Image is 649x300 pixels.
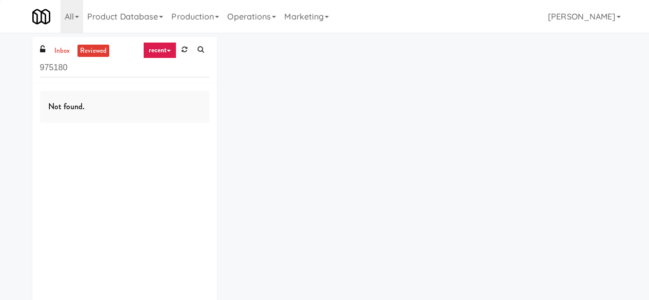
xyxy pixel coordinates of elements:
a: reviewed [77,45,109,57]
span: Not found. [48,101,85,112]
a: inbox [52,45,73,57]
input: Search vision orders [40,58,209,77]
img: Micromart [32,8,50,26]
a: recent [143,42,177,58]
